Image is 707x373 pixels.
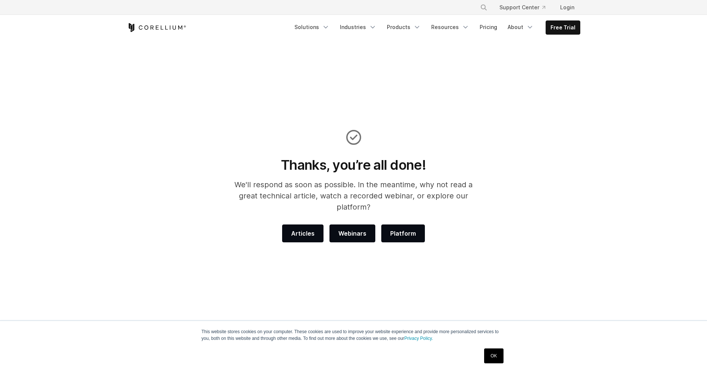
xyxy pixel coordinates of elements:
[335,20,381,34] a: Industries
[546,21,580,34] a: Free Trial
[493,1,551,14] a: Support Center
[127,23,186,32] a: Corellium Home
[282,224,323,242] a: Articles
[475,20,502,34] a: Pricing
[291,229,315,238] span: Articles
[338,229,366,238] span: Webinars
[329,224,375,242] a: Webinars
[290,20,580,35] div: Navigation Menu
[390,229,416,238] span: Platform
[554,1,580,14] a: Login
[290,20,334,34] a: Solutions
[224,179,483,213] p: We'll respond as soon as possible. In the meantime, why not read a great technical article, watch...
[381,224,425,242] a: Platform
[224,157,483,173] h1: Thanks, you’re all done!
[477,1,490,14] button: Search
[382,20,425,34] a: Products
[503,20,538,34] a: About
[471,1,580,14] div: Navigation Menu
[484,348,503,363] a: OK
[427,20,474,34] a: Resources
[202,328,506,342] p: This website stores cookies on your computer. These cookies are used to improve your website expe...
[404,336,433,341] a: Privacy Policy.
